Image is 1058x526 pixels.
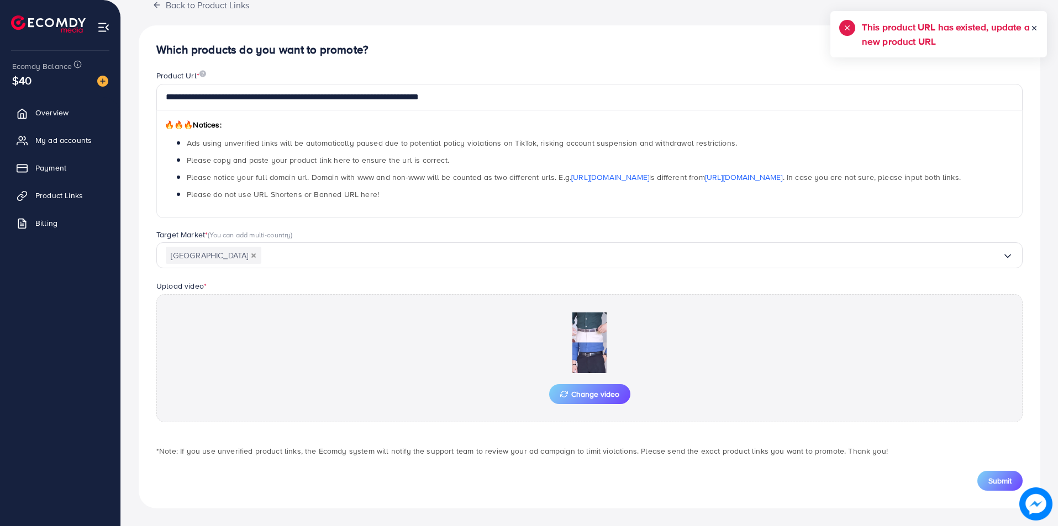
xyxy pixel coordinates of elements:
button: Deselect Pakistan [251,253,256,258]
img: image [199,70,206,77]
label: Upload video [156,280,207,291]
span: Please do not use URL Shortens or Banned URL here! [187,189,379,200]
button: Submit [977,471,1023,491]
span: Overview [35,107,69,118]
span: (You can add multi-country) [208,230,292,240]
h5: This product URL has existed, update a new product URL [862,20,1030,49]
button: Change video [549,384,630,404]
span: Notices: [165,119,222,130]
img: Preview Image [534,312,645,373]
img: image [1019,487,1052,520]
img: menu [97,21,110,34]
span: Payment [35,162,66,173]
a: [URL][DOMAIN_NAME] [705,172,783,183]
label: Product Url [156,70,206,81]
a: Payment [8,157,112,179]
span: Product Links [35,190,83,201]
img: image [97,76,108,87]
input: Search for option [261,247,1002,264]
a: My ad accounts [8,129,112,151]
span: Billing [35,217,57,229]
span: Please copy and paste your product link here to ensure the url is correct. [187,155,449,166]
a: Billing [8,212,112,234]
label: Target Market [156,229,293,240]
span: $40 [12,72,31,88]
span: Ads using unverified links will be automatically paused due to potential policy violations on Tik... [187,137,737,148]
span: Change video [560,390,619,398]
span: Submit [988,475,1012,486]
span: Please notice your full domain url. Domain with www and non-www will be counted as two different ... [187,172,961,183]
span: Ecomdy Balance [12,61,72,72]
a: Product Links [8,184,112,206]
a: [URL][DOMAIN_NAME] [571,172,649,183]
span: 🔥🔥🔥 [165,119,193,130]
div: Search for option [156,242,1023,268]
span: My ad accounts [35,135,92,146]
img: logo [11,15,86,33]
span: [GEOGRAPHIC_DATA] [166,247,261,264]
h4: Which products do you want to promote? [156,43,1023,57]
p: *Note: If you use unverified product links, the Ecomdy system will notify the support team to rev... [156,444,1023,458]
a: Overview [8,102,112,124]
